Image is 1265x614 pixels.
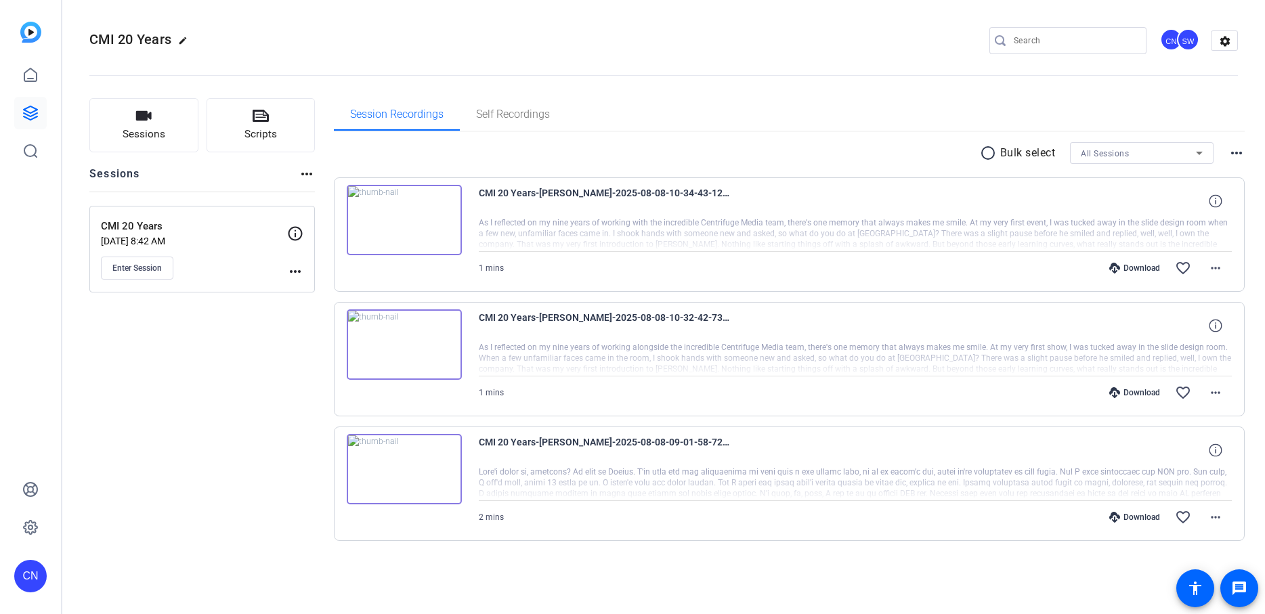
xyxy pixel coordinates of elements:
h2: Sessions [89,166,140,192]
span: CMI 20 Years-[PERSON_NAME]-2025-08-08-10-32-42-734-0 [479,309,729,342]
mat-icon: favorite_border [1175,260,1191,276]
span: Self Recordings [476,109,550,120]
mat-icon: radio_button_unchecked [980,145,1000,161]
input: Search [1014,32,1136,49]
span: CMI 20 Years-[PERSON_NAME]-2025-08-08-10-34-43-126-0 [479,185,729,217]
mat-icon: edit [178,36,194,52]
ngx-avatar: Steve Welch [1177,28,1201,52]
img: thumb-nail [347,185,462,255]
span: 2 mins [479,512,504,522]
span: Scripts [244,127,277,142]
div: Download [1102,512,1167,523]
p: CMI 20 Years [101,219,287,234]
p: [DATE] 8:42 AM [101,236,287,246]
div: CN [14,560,47,592]
mat-icon: favorite_border [1175,385,1191,401]
mat-icon: more_horiz [1207,260,1224,276]
div: Download [1102,387,1167,398]
span: All Sessions [1081,149,1129,158]
span: CMI 20 Years [89,31,171,47]
button: Enter Session [101,257,173,280]
mat-icon: more_horiz [287,263,303,280]
ngx-avatar: Cameron Noel [1160,28,1184,52]
button: Scripts [207,98,316,152]
img: thumb-nail [347,434,462,504]
img: thumb-nail [347,309,462,380]
mat-icon: settings [1212,31,1239,51]
div: SW [1177,28,1199,51]
mat-icon: more_horiz [1207,509,1224,525]
div: Download [1102,263,1167,273]
p: Bulk select [1000,145,1056,161]
span: 1 mins [479,263,504,273]
span: Session Recordings [350,109,444,120]
img: blue-gradient.svg [20,22,41,43]
div: CN [1160,28,1182,51]
span: Sessions [123,127,165,142]
mat-icon: more_horiz [299,166,315,182]
mat-icon: favorite_border [1175,509,1191,525]
button: Sessions [89,98,198,152]
span: Enter Session [112,263,162,273]
mat-icon: more_horiz [1207,385,1224,401]
span: CMI 20 Years-[PERSON_NAME]-2025-08-08-09-01-58-722-0 [479,434,729,466]
span: 1 mins [479,388,504,397]
iframe: Drift Widget Chat Controller [1005,530,1249,598]
mat-icon: more_horiz [1228,145,1245,161]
